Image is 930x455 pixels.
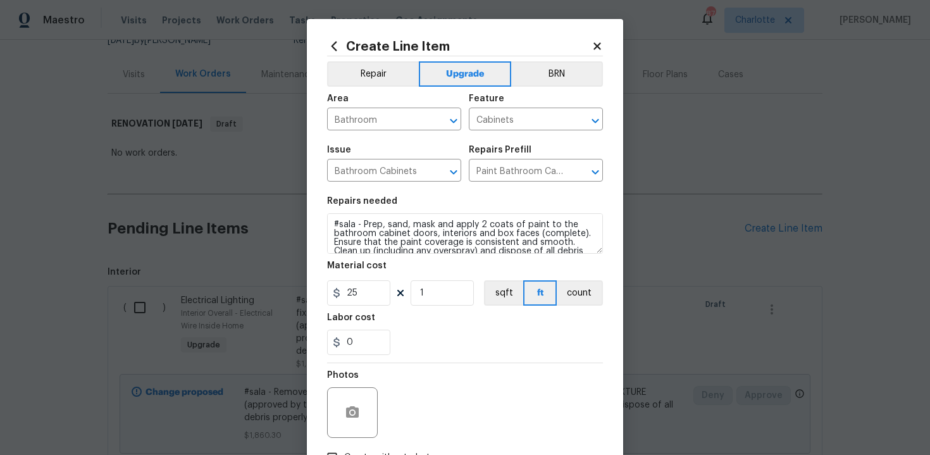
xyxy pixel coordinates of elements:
button: Open [445,163,462,181]
button: sqft [484,280,523,306]
button: Open [586,163,604,181]
h5: Photos [327,371,359,380]
h5: Issue [327,146,351,154]
h5: Feature [469,94,504,103]
h5: Material cost [327,261,387,270]
button: Upgrade [419,61,512,87]
button: Open [586,112,604,130]
h5: Repairs needed [327,197,397,206]
button: count [557,280,603,306]
button: BRN [511,61,603,87]
h2: Create Line Item [327,39,592,53]
textarea: #sala - Prep, sand, mask and apply 2 coats of paint to the bathroom cabinet doors, interiors and ... [327,213,603,254]
h5: Area [327,94,349,103]
button: Repair [327,61,419,87]
button: ft [523,280,557,306]
h5: Repairs Prefill [469,146,531,154]
button: Open [445,112,462,130]
h5: Labor cost [327,313,375,322]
